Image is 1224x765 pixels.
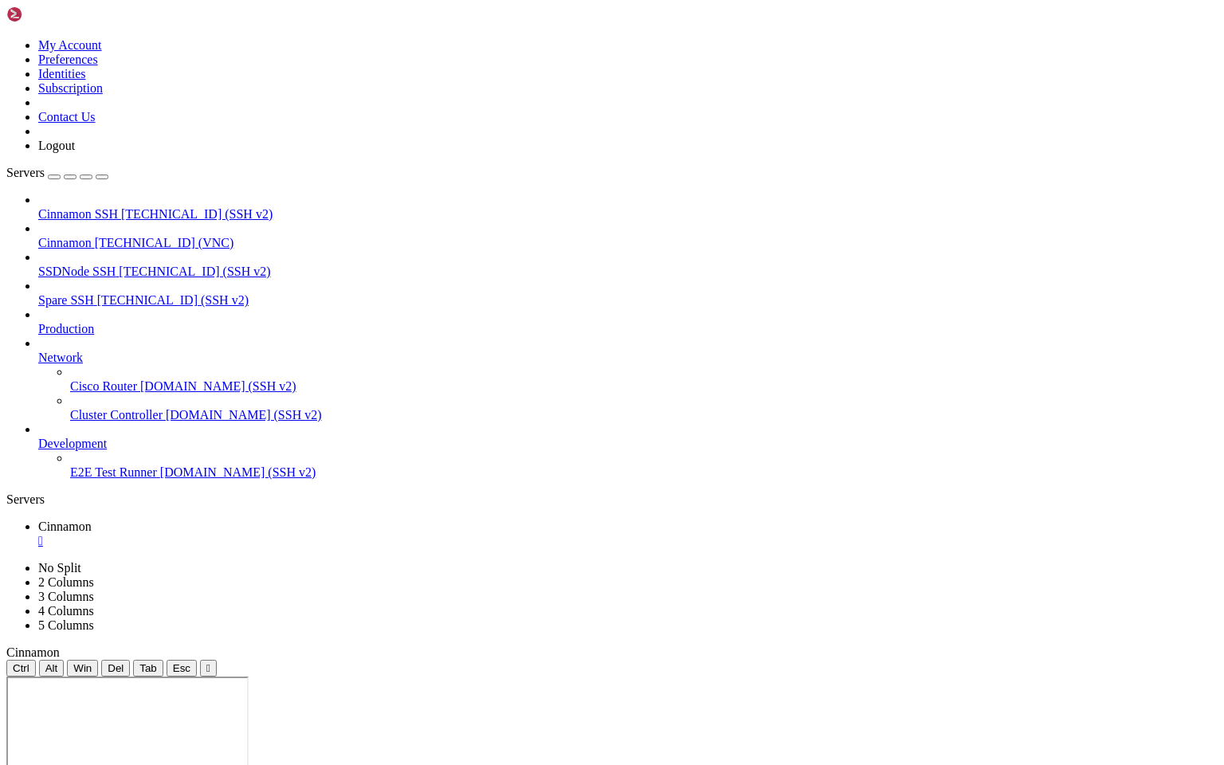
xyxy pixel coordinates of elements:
[173,662,190,674] span: Esc
[38,250,1218,279] li: SSDNode SSH [TECHNICAL_ID] (SSH v2)
[13,662,29,674] span: Ctrl
[6,492,1218,507] div: Servers
[38,561,81,575] a: No Split
[38,336,1218,422] li: Network
[38,265,1218,279] a: SSDNode SSH [TECHNICAL_ID] (SSH v2)
[38,293,94,307] span: Spare SSH
[73,662,92,674] span: Win
[38,322,1218,336] a: Production
[38,67,86,80] a: Identities
[38,590,94,603] a: 3 Columns
[38,38,102,52] a: My Account
[38,222,1218,250] li: Cinnamon [TECHNICAL_ID] (VNC)
[38,236,1218,250] a: Cinnamon [TECHNICAL_ID] (VNC)
[38,207,118,221] span: Cinnamon SSH
[38,520,92,533] span: Cinnamon
[70,394,1218,422] li: Cluster Controller [DOMAIN_NAME] (SSH v2)
[38,534,1218,548] a: 
[38,575,94,589] a: 2 Columns
[101,660,130,677] button: Del
[38,437,1218,451] a: Development
[206,662,210,674] div: 
[39,660,65,677] button: Alt
[95,236,234,249] span: [TECHNICAL_ID] (VNC)
[38,351,83,364] span: Network
[38,293,1218,308] a: Spare SSH [TECHNICAL_ID] (SSH v2)
[38,279,1218,308] li: Spare SSH [TECHNICAL_ID] (SSH v2)
[139,662,157,674] span: Tab
[38,207,1218,222] a: Cinnamon SSH [TECHNICAL_ID] (SSH v2)
[166,408,322,422] span: [DOMAIN_NAME] (SSH v2)
[70,465,1218,480] a: E2E Test Runner [DOMAIN_NAME] (SSH v2)
[38,520,1218,548] a: Cinnamon
[70,451,1218,480] li: E2E Test Runner [DOMAIN_NAME] (SSH v2)
[70,408,1218,422] a: Cluster Controller [DOMAIN_NAME] (SSH v2)
[38,422,1218,480] li: Development
[160,465,316,479] span: [DOMAIN_NAME] (SSH v2)
[38,322,94,335] span: Production
[200,660,217,677] button: 
[108,662,124,674] span: Del
[38,53,98,66] a: Preferences
[38,437,107,450] span: Development
[38,351,1218,365] a: Network
[70,408,163,422] span: Cluster Controller
[6,166,108,179] a: Servers
[6,645,60,659] span: Cinnamon
[38,265,116,278] span: SSDNode SSH
[70,365,1218,394] li: Cisco Router [DOMAIN_NAME] (SSH v2)
[45,662,58,674] span: Alt
[67,660,98,677] button: Win
[167,660,197,677] button: Esc
[70,379,1218,394] a: Cisco Router [DOMAIN_NAME] (SSH v2)
[140,379,296,393] span: [DOMAIN_NAME] (SSH v2)
[6,166,45,179] span: Servers
[38,81,103,95] a: Subscription
[38,139,75,152] a: Logout
[38,308,1218,336] li: Production
[6,6,98,22] img: Shellngn
[121,207,273,221] span: [TECHNICAL_ID] (SSH v2)
[70,465,157,479] span: E2E Test Runner
[6,660,36,677] button: Ctrl
[38,604,94,618] a: 4 Columns
[70,379,137,393] span: Cisco Router
[133,660,163,677] button: Tab
[38,110,96,124] a: Contact Us
[38,236,92,249] span: Cinnamon
[97,293,249,307] span: [TECHNICAL_ID] (SSH v2)
[38,618,94,632] a: 5 Columns
[119,265,270,278] span: [TECHNICAL_ID] (SSH v2)
[38,193,1218,222] li: Cinnamon SSH [TECHNICAL_ID] (SSH v2)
